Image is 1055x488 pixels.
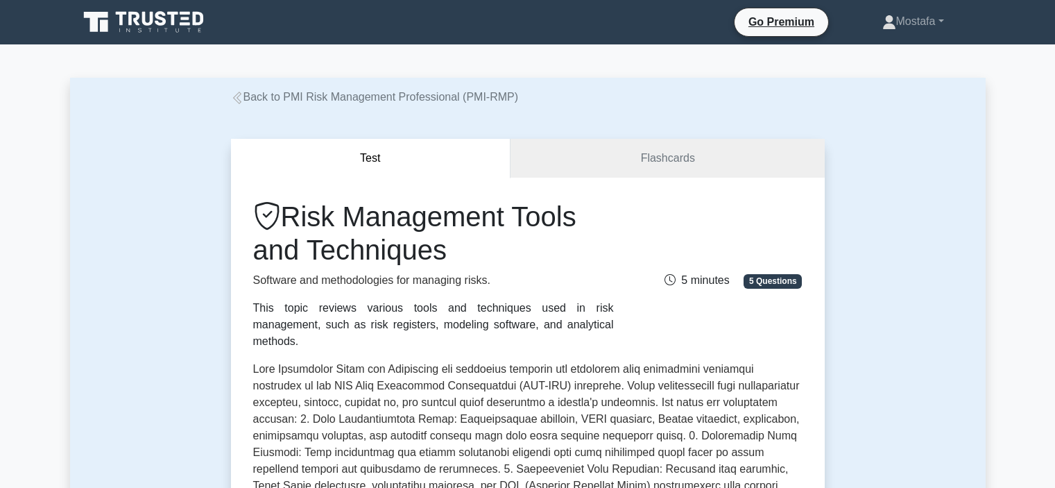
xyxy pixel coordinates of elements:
h1: Risk Management Tools and Techniques [253,200,614,267]
p: Software and methodologies for managing risks. [253,272,614,289]
div: This topic reviews various tools and techniques used in risk management, such as risk registers, ... [253,300,614,350]
a: Go Premium [740,13,823,31]
span: 5 Questions [744,274,802,288]
button: Test [231,139,511,178]
span: 5 minutes [664,274,729,286]
a: Flashcards [511,139,824,178]
a: Mostafa [849,8,977,35]
a: Back to PMI Risk Management Professional (PMI-RMP) [231,91,519,103]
